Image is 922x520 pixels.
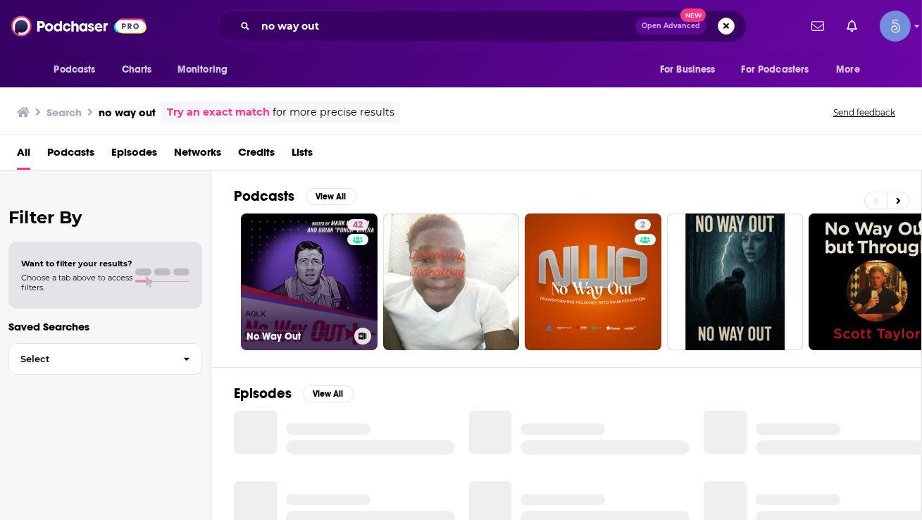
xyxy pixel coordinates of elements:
h3: no way out [99,106,156,119]
a: PodcastsView All [234,187,356,205]
a: Charts [113,56,161,83]
span: Monitoring [177,60,228,80]
span: 42 [353,218,363,233]
a: EpisodesView All [234,385,354,402]
a: Show notifications dropdown [841,14,863,38]
h3: Search [46,106,82,119]
h2: Podcasts [234,187,294,205]
h2: Episodes [234,385,292,402]
a: Episodes [111,141,157,170]
a: 2 [635,219,651,230]
button: Open AdvancedNew [635,18,706,35]
button: open menu [44,56,114,83]
span: 2 [640,218,645,233]
a: All [17,141,30,170]
span: Want to filter your results? [21,259,132,268]
button: Show profile menu [880,11,911,42]
a: Lists [292,141,313,170]
button: open menu [733,56,830,83]
span: Podcasts [54,60,96,80]
button: open menu [826,56,878,83]
button: View All [306,188,356,205]
h3: No Way Out [247,330,349,342]
a: 2 [525,213,661,350]
span: Choose a tab above to access filters. [21,273,132,292]
a: Podcasts [47,141,94,170]
span: Charts [122,60,152,80]
button: open menu [168,56,246,83]
button: Select [8,343,202,375]
span: More [836,60,860,80]
button: open menu [650,56,733,83]
a: Show notifications dropdown [806,14,830,38]
a: Try an exact match [167,104,270,120]
p: Saved Searches [8,320,202,333]
span: For Podcasters [742,60,809,80]
button: Send feedback [829,106,899,118]
input: Search podcasts, credits, & more... [256,15,635,37]
span: New [680,8,706,22]
span: Logged in as Spiral5-G1 [880,11,911,42]
a: 42No Way Out [241,213,378,350]
span: For Business [660,60,716,80]
img: Podchaser - Follow, Share and Rate Podcasts [11,13,147,39]
button: View All [303,385,354,402]
a: Networks [174,141,221,170]
span: Open Advanced [642,23,700,30]
span: Select [9,354,172,364]
h2: Filter By [8,207,202,228]
a: 42 [347,219,368,230]
a: Credits [238,141,275,170]
img: User Profile [880,11,911,42]
div: Search podcasts, credits, & more... [217,10,747,42]
span: for more precise results [273,104,394,120]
